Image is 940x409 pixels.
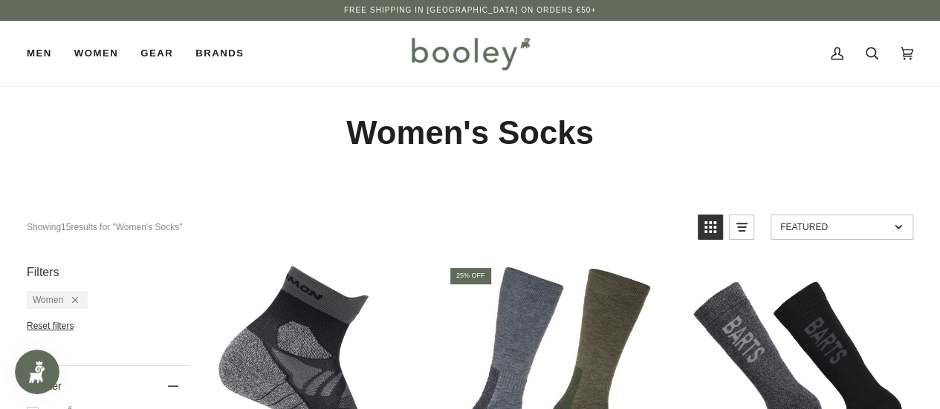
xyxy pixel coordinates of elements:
[698,215,723,240] a: View grid mode
[344,4,596,16] p: Free Shipping in [GEOGRAPHIC_DATA] on Orders €50+
[129,21,184,86] a: Gear
[780,222,889,232] span: Featured
[405,32,535,75] img: Booley
[63,295,78,305] div: Remove filter: Women
[27,113,913,154] h1: Women's Socks
[27,380,62,392] span: Gender
[33,295,63,305] span: Women
[27,215,182,240] div: Showing results for "Women's Socks"
[15,350,59,394] iframe: Button to open loyalty program pop-up
[74,46,118,61] span: Women
[184,21,255,86] a: Brands
[27,321,74,331] span: Reset filters
[63,21,129,86] a: Women
[27,266,59,279] span: Filters
[771,215,913,240] a: Sort options
[729,215,754,240] a: View list mode
[195,46,244,61] span: Brands
[61,222,71,232] b: 15
[27,46,52,61] span: Men
[450,268,491,284] div: 25% off
[140,46,173,61] span: Gear
[27,321,190,331] li: Reset filters
[27,21,63,86] a: Men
